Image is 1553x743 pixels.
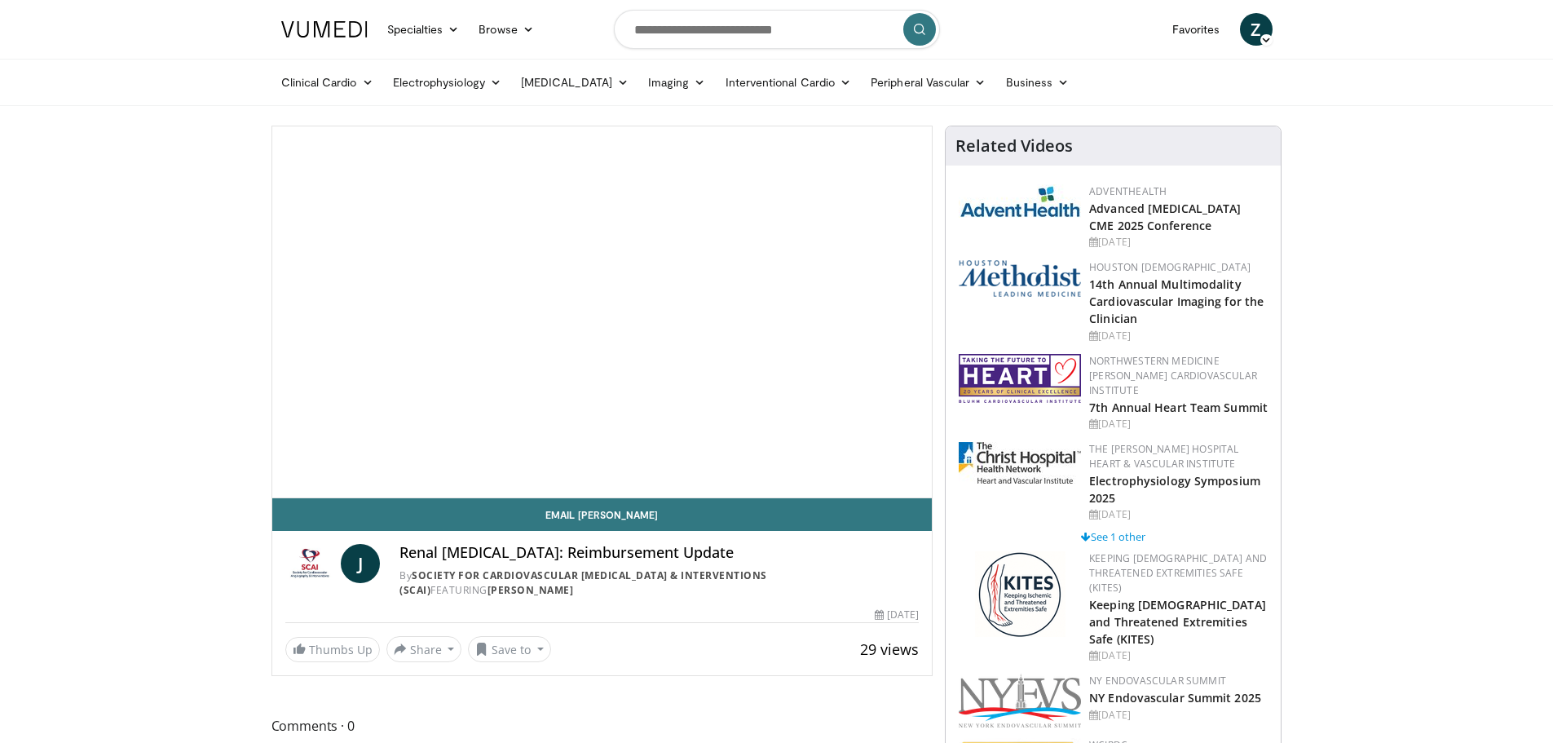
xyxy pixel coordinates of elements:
span: 29 views [860,639,919,659]
div: [DATE] [1089,235,1268,250]
h4: Related Videos [955,136,1073,156]
input: Search topics, interventions [614,10,940,49]
button: Save to [468,636,551,662]
button: Share [386,636,462,662]
a: Favorites [1163,13,1230,46]
a: Northwestern Medicine [PERSON_NAME] Cardiovascular Institute [1089,354,1257,397]
img: bf26f766-c297-4107-aaff-b3718bba667b.png.150x105_q85_autocrop_double_scale_upscale_version-0.2.png [975,551,1065,637]
a: Keeping [DEMOGRAPHIC_DATA] and Threatened Extremities Safe (KITES) [1089,551,1267,595]
a: J [341,544,380,583]
h4: Renal [MEDICAL_DATA]: Reimbursement Update [399,544,919,562]
a: Z [1240,13,1273,46]
a: Peripheral Vascular [861,66,995,99]
img: 5e4488cc-e109-4a4e-9fd9-73bb9237ee91.png.150x105_q85_autocrop_double_scale_upscale_version-0.2.png [959,260,1081,297]
a: Browse [469,13,544,46]
a: [PERSON_NAME] [488,583,574,597]
a: AdventHealth [1089,184,1167,198]
a: NY Endovascular Summit [1089,674,1226,688]
a: See 1 other [1081,529,1145,544]
a: Electrophysiology [383,66,511,99]
a: Clinical Cardio [271,66,383,99]
a: Business [996,66,1079,99]
img: f8a43200-de9b-4ddf-bb5c-8eb0ded660b2.png.150x105_q85_autocrop_double_scale_upscale_version-0.2.png [959,354,1081,403]
a: NY Endovascular Summit 2025 [1089,690,1261,705]
video-js: Video Player [272,126,933,498]
a: Houston [DEMOGRAPHIC_DATA] [1089,260,1251,274]
a: Email [PERSON_NAME] [272,498,933,531]
a: Specialties [377,13,470,46]
img: VuMedi Logo [281,21,368,38]
div: By FEATURING [399,568,919,598]
a: [MEDICAL_DATA] [511,66,638,99]
a: Society for Cardiovascular [MEDICAL_DATA] & Interventions (SCAI) [399,568,767,597]
img: 32b1860c-ff7d-4915-9d2b-64ca529f373e.jpg.150x105_q85_autocrop_double_scale_upscale_version-0.2.jpg [959,442,1081,484]
a: 14th Annual Multimodality Cardiovascular Imaging for the Clinician [1089,276,1264,326]
a: Advanced [MEDICAL_DATA] CME 2025 Conference [1089,201,1241,233]
a: Keeping [DEMOGRAPHIC_DATA] and Threatened Extremities Safe (KITES) [1089,597,1266,647]
a: 7th Annual Heart Team Summit [1089,400,1268,415]
a: Imaging [638,66,716,99]
a: Electrophysiology Symposium 2025 [1089,473,1260,506]
img: 9866eca1-bcc5-4ff0-8365-49bf9677412e.png.150x105_q85_autocrop_double_scale_upscale_version-0.2.png [959,674,1081,728]
div: [DATE] [1089,648,1268,663]
div: [DATE] [1089,708,1268,723]
span: Comments 0 [271,715,933,736]
div: [DATE] [875,608,919,622]
a: The [PERSON_NAME] Hospital Heart & Vascular Institute [1089,442,1238,471]
img: 5c3c682d-da39-4b33-93a5-b3fb6ba9580b.jpg.150x105_q85_autocrop_double_scale_upscale_version-0.2.jpg [959,184,1081,218]
img: Society for Cardiovascular Angiography & Interventions (SCAI) [285,544,335,583]
div: [DATE] [1089,507,1268,522]
a: Interventional Cardio [716,66,862,99]
div: [DATE] [1089,329,1268,343]
a: Thumbs Up [285,637,380,662]
div: [DATE] [1089,417,1268,431]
